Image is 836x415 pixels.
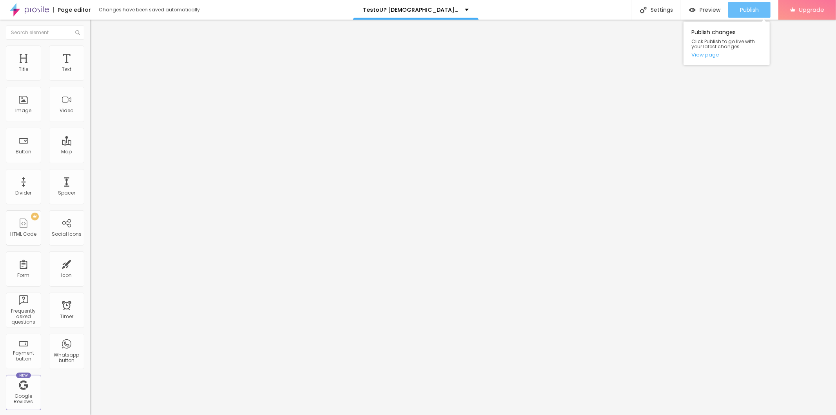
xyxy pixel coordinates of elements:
[19,67,28,72] div: Title
[740,7,759,13] span: Publish
[689,7,696,13] img: view-1.svg
[363,7,459,13] p: TestoUP [DEMOGRAPHIC_DATA][MEDICAL_DATA] Reviews
[53,7,91,13] div: Page editor
[6,25,84,40] input: Search element
[62,149,72,155] div: Map
[8,393,39,405] div: Google Reviews
[58,190,75,196] div: Spacer
[16,190,32,196] div: Divider
[640,7,647,13] img: Icone
[684,22,770,65] div: Publish changes
[700,7,720,13] span: Preview
[52,231,82,237] div: Social Icons
[8,308,39,325] div: Frequently asked questions
[16,373,31,378] div: New
[75,30,80,35] img: Icone
[18,273,30,278] div: Form
[60,314,73,319] div: Timer
[728,2,771,18] button: Publish
[62,273,72,278] div: Icon
[99,7,200,12] div: Changes have been saved automatically
[681,2,728,18] button: Preview
[8,350,39,362] div: Payment button
[11,231,37,237] div: HTML Code
[691,39,762,49] span: Click Publish to go live with your latest changes.
[691,52,762,57] a: View page
[51,352,82,364] div: Whatsapp button
[60,108,74,113] div: Video
[16,149,31,155] div: Button
[62,67,71,72] div: Text
[90,20,836,415] iframe: Editor
[799,6,824,13] span: Upgrade
[16,108,32,113] div: Image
